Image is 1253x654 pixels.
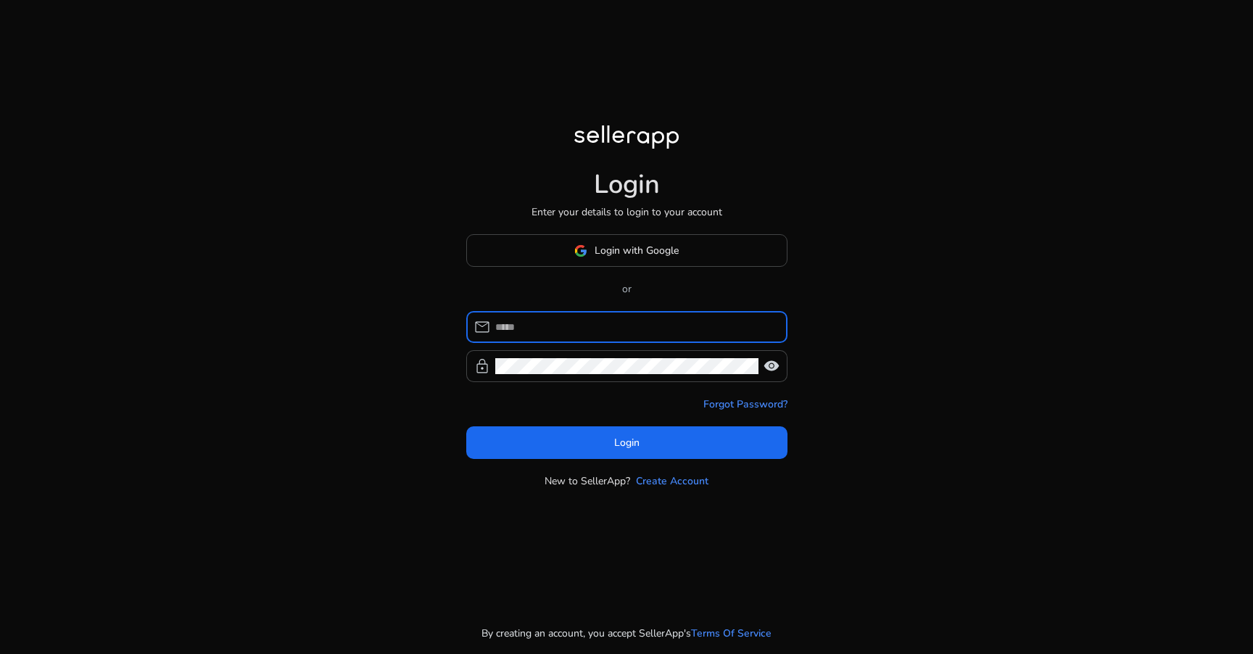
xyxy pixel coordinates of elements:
[466,281,787,297] p: or
[466,426,787,459] button: Login
[595,243,679,258] span: Login with Google
[574,244,587,257] img: google-logo.svg
[594,169,660,200] h1: Login
[763,357,780,375] span: visibility
[474,318,491,336] span: mail
[691,626,772,641] a: Terms Of Service
[703,397,787,412] a: Forgot Password?
[466,234,787,267] button: Login with Google
[532,204,722,220] p: Enter your details to login to your account
[474,357,491,375] span: lock
[545,473,630,489] p: New to SellerApp?
[636,473,708,489] a: Create Account
[614,435,640,450] span: Login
